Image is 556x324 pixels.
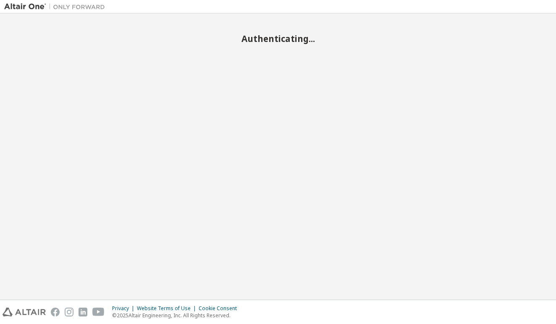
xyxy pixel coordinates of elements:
[79,308,87,316] img: linkedin.svg
[51,308,60,316] img: facebook.svg
[4,33,552,44] h2: Authenticating...
[137,305,199,312] div: Website Terms of Use
[65,308,73,316] img: instagram.svg
[112,312,242,319] p: © 2025 Altair Engineering, Inc. All Rights Reserved.
[199,305,242,312] div: Cookie Consent
[92,308,105,316] img: youtube.svg
[3,308,46,316] img: altair_logo.svg
[4,3,109,11] img: Altair One
[112,305,137,312] div: Privacy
